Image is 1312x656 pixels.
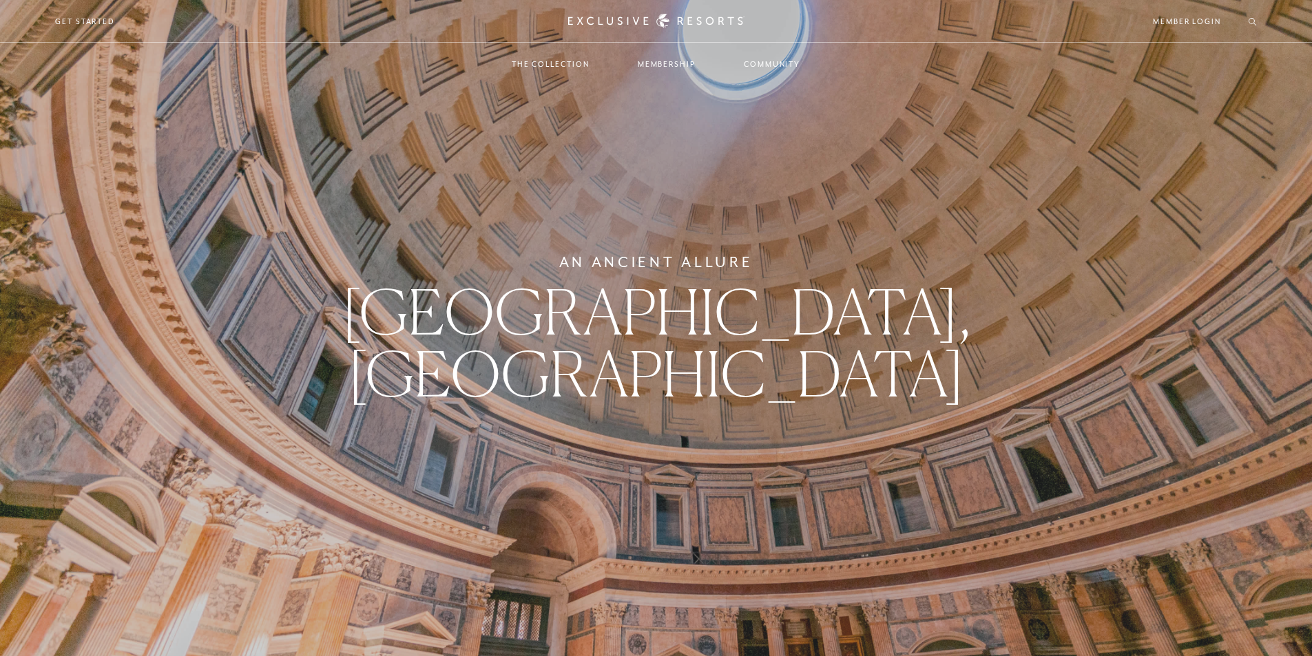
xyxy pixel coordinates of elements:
[342,274,970,411] span: [GEOGRAPHIC_DATA], [GEOGRAPHIC_DATA]
[498,44,603,84] a: The Collection
[624,44,709,84] a: Membership
[55,15,115,28] a: Get Started
[730,44,814,84] a: Community
[559,251,753,273] h6: An Ancient Allure
[1153,15,1221,28] a: Member Login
